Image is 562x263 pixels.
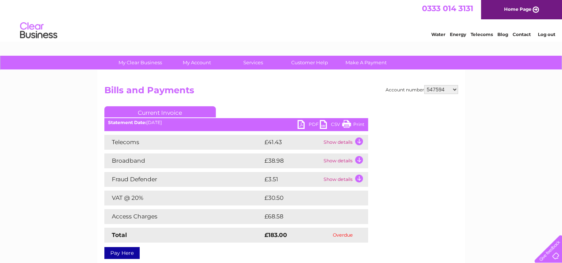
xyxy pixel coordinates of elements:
strong: £183.00 [264,231,287,238]
a: Current Invoice [104,106,216,117]
div: Account number [386,85,458,94]
strong: Total [112,231,127,238]
td: £3.51 [263,172,322,187]
td: Overdue [318,228,368,243]
a: Log out [537,32,555,37]
td: Fraud Defender [104,172,263,187]
a: Energy [450,32,466,37]
td: VAT @ 20% [104,191,263,205]
td: £68.58 [263,209,353,224]
a: Pay Here [104,247,140,259]
a: Customer Help [279,56,340,69]
img: logo.png [20,19,58,42]
a: Make A Payment [335,56,397,69]
a: Blog [497,32,508,37]
td: Telecoms [104,135,263,150]
b: Statement Date: [108,120,146,125]
td: £30.50 [263,191,353,205]
td: Show details [322,172,368,187]
td: Show details [322,135,368,150]
a: 0333 014 3131 [422,4,473,13]
a: CSV [320,120,342,131]
td: Broadband [104,153,263,168]
a: My Account [166,56,227,69]
div: Clear Business is a trading name of Verastar Limited (registered in [GEOGRAPHIC_DATA] No. 3667643... [106,4,457,36]
a: Print [342,120,364,131]
a: My Clear Business [110,56,171,69]
td: Access Charges [104,209,263,224]
h2: Bills and Payments [104,85,458,99]
td: £38.98 [263,153,322,168]
a: Contact [513,32,531,37]
a: Water [431,32,445,37]
td: Show details [322,153,368,168]
a: PDF [298,120,320,131]
div: [DATE] [104,120,368,125]
a: Services [222,56,284,69]
td: £41.43 [263,135,322,150]
a: Telecoms [471,32,493,37]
